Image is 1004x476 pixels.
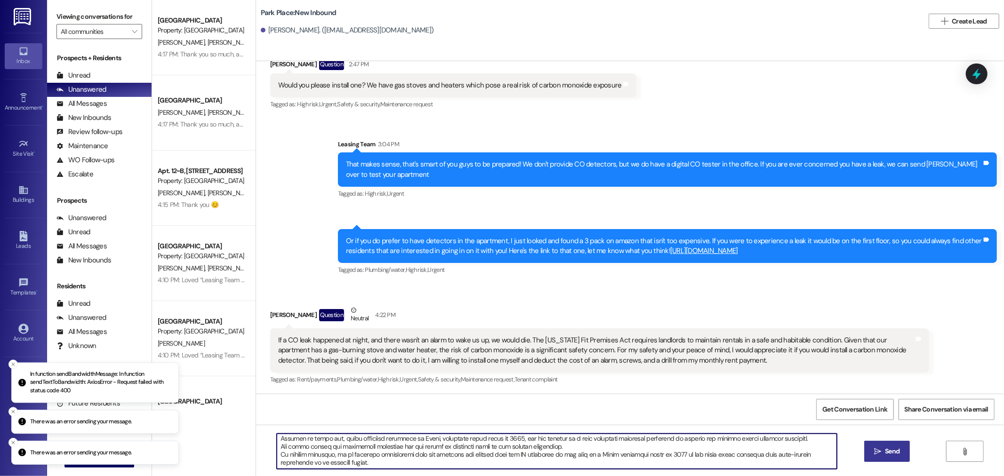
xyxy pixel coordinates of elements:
div: Property: [GEOGRAPHIC_DATA] [158,251,245,261]
div: Property: [GEOGRAPHIC_DATA] [158,326,245,336]
span: Send [885,446,900,456]
span: Share Conversation via email [905,405,988,414]
div: All Messages [56,327,107,337]
div: Tagged as: [338,187,997,200]
span: Get Conversation Link [822,405,887,414]
div: WO Follow-ups [56,155,114,165]
span: [PERSON_NAME] [158,264,208,272]
a: Leads [5,228,42,254]
div: Tagged as: [270,373,929,386]
span: Urgent [387,190,404,198]
div: Question [319,58,344,70]
button: Get Conversation Link [816,399,893,420]
a: Buildings [5,182,42,207]
input: All communities [61,24,127,39]
span: [PERSON_NAME] [207,108,257,117]
div: 4:22 PM [373,310,395,320]
div: 3:04 PM [376,139,399,149]
b: Park Place: New Inbound [261,8,337,18]
button: Close toast [8,407,18,416]
a: Inbox [5,43,42,69]
div: Prospects [47,196,152,206]
div: Maintenance [56,141,108,151]
div: Tagged as: [270,97,637,111]
div: Property: [GEOGRAPHIC_DATA] [158,25,245,35]
span: Urgent [427,266,444,274]
div: Unknown [56,341,96,351]
button: Send [864,441,910,462]
div: Prospects + Residents [47,53,152,63]
a: Site Visit • [5,136,42,161]
button: Close toast [8,359,18,369]
span: Create Lead [952,16,987,26]
span: Plumbing/water , [365,266,406,274]
div: [GEOGRAPHIC_DATA] [158,397,245,406]
div: Or if you do prefer to have detectors in the apartment, I just looked and found a 3 pack on amazo... [346,236,982,256]
div: Leasing Team [338,139,997,152]
div: Residents [47,281,152,291]
div: [GEOGRAPHIC_DATA] [158,241,245,251]
span: [PERSON_NAME] [207,189,257,197]
span: [PERSON_NAME] [158,108,208,117]
div: [GEOGRAPHIC_DATA] [158,95,245,105]
a: Support [5,367,42,392]
p: In function sendBandwidthMessage: In function sendTextToBandwidth: AxiosError - Request failed wi... [30,370,171,395]
div: 4:17 PM: Thank you so much, and for the new fridge, you guys are awesome! [158,120,365,128]
span: Rent/payments , [297,375,337,383]
div: All Messages [56,241,107,251]
span: Tenant complaint [514,375,558,383]
span: Safety & security , [418,375,461,383]
div: [PERSON_NAME] [270,58,637,73]
a: Account [5,321,42,346]
span: Urgent , [319,100,337,108]
div: [GEOGRAPHIC_DATA] [158,317,245,326]
span: • [42,103,43,110]
div: That makes sense, that's smart of you guys to be prepared! We don't provide CO detectors, but we ... [346,159,982,180]
span: Maintenance request [380,100,433,108]
div: Review follow-ups [56,127,122,137]
div: Unread [56,227,90,237]
div: If a CO leak happened at night, and there wasn't an alarm to wake us up, we would die. The [US_ST... [278,335,914,365]
div: Would you please install one? We have gas stoves and heaters which pose a real risk of carbon mon... [278,80,622,90]
span: Maintenance request , [461,375,514,383]
i:  [874,448,881,455]
button: Close toast [8,438,18,447]
span: [PERSON_NAME] [158,339,205,348]
p: There was an error sending your message. [30,418,132,426]
div: Escalate [56,169,93,179]
div: [GEOGRAPHIC_DATA] [158,16,245,25]
span: Plumbing/water , [337,375,378,383]
span: [PERSON_NAME] [158,38,208,47]
button: Create Lead [929,14,999,29]
div: Unanswered [56,85,106,95]
div: Property: [GEOGRAPHIC_DATA] [158,176,245,186]
i:  [132,28,137,35]
div: All Messages [56,99,107,109]
i:  [941,17,948,25]
span: High risk , [297,100,320,108]
div: Apt. 12~B, [STREET_ADDRESS] [158,166,245,176]
a: [URL][DOMAIN_NAME] [670,246,738,255]
button: Share Conversation via email [899,399,995,420]
div: Unanswered [56,313,106,323]
div: Tagged as: [338,263,997,277]
label: Viewing conversations for [56,9,142,24]
span: • [36,288,38,294]
span: Safety & security , [337,100,380,108]
span: [PERSON_NAME] [207,409,254,418]
div: 4:17 PM: Thank you so much, and for the new fridge, you guys are awesome! [158,50,365,58]
div: Unread [56,299,90,309]
span: Urgent , [400,375,418,383]
div: Neutral [349,305,370,325]
div: New Inbounds [56,255,111,265]
div: [PERSON_NAME]. ([EMAIL_ADDRESS][DOMAIN_NAME]) [261,25,434,35]
div: Unanswered [56,213,106,223]
div: 4:15 PM: Thank you 😊 [158,200,218,209]
span: • [34,149,35,156]
div: 2:47 PM [346,59,369,69]
span: High risk , [365,190,387,198]
span: [PERSON_NAME] [158,409,208,418]
span: [PERSON_NAME] [207,38,254,47]
img: ResiDesk Logo [14,8,33,25]
p: There was an error sending your message. [30,449,132,457]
